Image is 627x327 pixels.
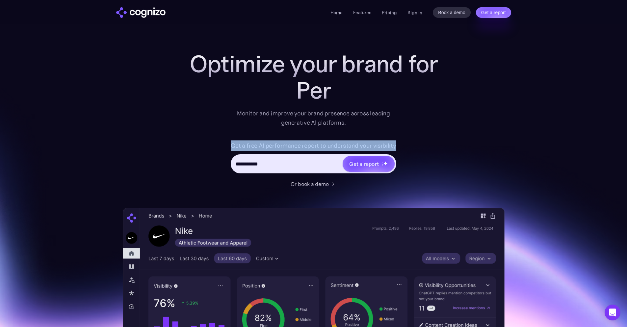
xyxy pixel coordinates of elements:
[342,155,395,172] a: Get a reportstarstarstar
[476,7,511,18] a: Get a report
[182,77,445,104] div: Per
[382,10,397,15] a: Pricing
[349,160,379,168] div: Get a report
[182,51,445,77] h1: Optimize your brand for
[231,140,396,177] form: Hero URL Input Form
[353,10,371,15] a: Features
[291,180,337,188] a: Or book a demo
[116,7,166,18] img: cognizo logo
[605,305,620,320] div: Open Intercom Messenger
[383,161,388,165] img: star
[233,109,395,127] div: Monitor and improve your brand presence across leading generative AI platforms.
[382,162,383,163] img: star
[433,7,471,18] a: Book a demo
[116,7,166,18] a: home
[407,9,422,16] a: Sign in
[330,10,343,15] a: Home
[291,180,329,188] div: Or book a demo
[231,140,396,151] label: Get a free AI performance report to understand your visibility
[382,164,384,166] img: star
